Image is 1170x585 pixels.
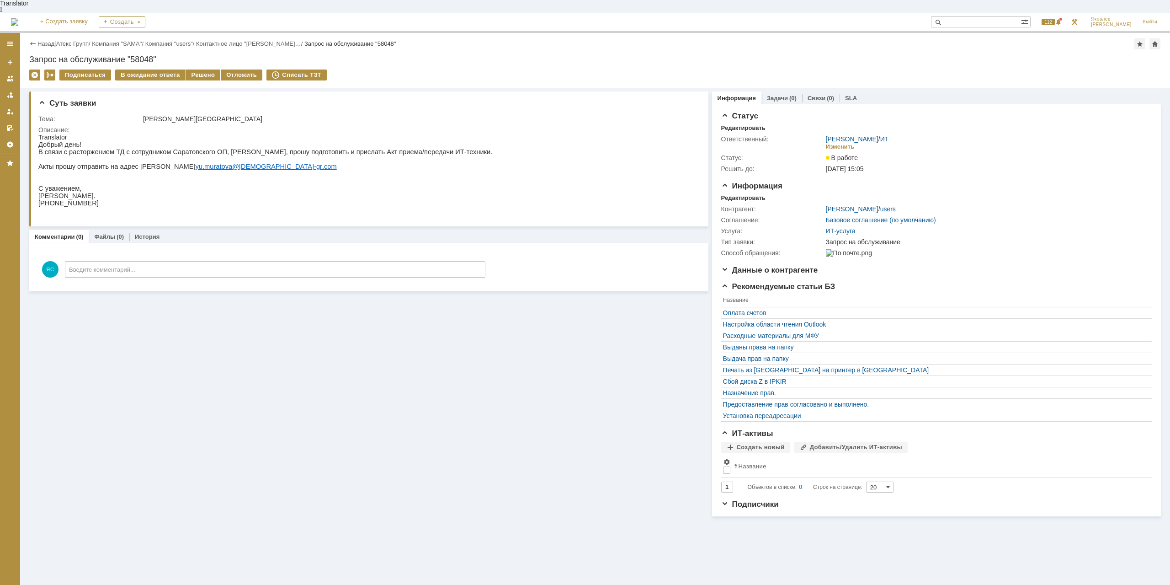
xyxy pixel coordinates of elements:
div: Название [739,463,766,470]
div: [PERSON_NAME][GEOGRAPHIC_DATA] [143,115,692,123]
div: Запрос на обслуживание "58048" [304,40,396,47]
div: Работа с массовостью [44,70,55,81]
div: Тема: [38,115,141,123]
a: История [135,233,160,240]
div: / [196,40,304,47]
div: Запрос на обслуживание "58048" [29,55,1161,64]
div: | [54,40,56,47]
div: Создать [99,16,145,27]
div: Соглашение: [721,216,824,224]
div: Способ обращения: [721,249,824,257]
a: Сбой диска Z в IPKIR [723,378,1145,385]
a: Атекс Групп [56,40,89,47]
div: Описание: [38,126,694,134]
span: 112 [1042,19,1055,25]
a: Компания "SAMA" [92,40,142,47]
div: Запрос на обслуживание [826,238,1146,246]
span: Суть заявки [38,99,96,107]
div: 0 [799,482,802,493]
th: Название [721,295,1147,307]
a: + Создать заявку [35,13,93,31]
a: Заявки на командах [3,71,17,86]
a: Мои согласования [3,121,17,135]
div: / [56,40,92,47]
a: ИТ-услуга [826,227,856,235]
div: (0) [827,95,834,102]
span: Данные о контрагенте [721,266,818,274]
a: yu.muratova@[DEMOGRAPHIC_DATA]-gr.com [157,29,298,37]
div: Удалить [29,70,40,81]
span: gr [278,29,284,37]
div: Предоставление прав согласовано и выполнено. [723,401,1145,408]
a: users [880,205,896,213]
a: Яковлев[PERSON_NAME] [1085,13,1137,31]
a: Задачи [767,95,788,102]
a: Заявки в моей ответственности [3,88,17,102]
span: [DATE] 15:05 [826,165,864,172]
a: Выданы права на папку [723,343,1145,351]
a: Выйти [1137,13,1163,31]
a: [PERSON_NAME] [826,135,878,143]
div: Добавить в избранное [1134,38,1145,49]
span: ЯС [42,261,58,278]
div: Редактировать [721,124,766,132]
div: / [92,40,145,47]
div: Услуга: [721,227,824,235]
a: Перейти на домашнюю страницу [11,18,18,26]
div: (0) [76,233,84,240]
span: Информация [721,182,782,190]
a: Базовое соглашение (по умолчанию) [826,216,936,224]
span: ИТ-активы [721,429,773,438]
a: [PERSON_NAME] [826,205,878,213]
a: Комментарии [35,233,75,240]
a: ИТ [880,135,889,143]
a: Настройки [3,137,17,152]
div: Сделать домашней страницей [1149,38,1160,49]
img: По почте.png [826,249,872,257]
div: Открыть панель уведомлений [1036,13,1064,31]
div: Редактировать [721,194,766,202]
span: [PERSON_NAME] [1091,22,1132,27]
a: Настройка области чтения Outlook [723,321,1145,328]
a: Создать заявку [3,55,17,70]
a: Назад [37,40,54,47]
a: Оплата счетов [723,309,1145,317]
div: (0) [117,233,124,240]
div: Изменить [826,143,855,150]
span: Расширенный поиск [1021,17,1030,26]
span: Рекомендуемые статьи БЗ [721,282,835,291]
i: Строк на странице: [748,482,862,493]
div: / [145,40,196,47]
span: Статус [721,112,758,120]
a: Файлы [94,233,115,240]
a: Связи [808,95,825,102]
span: Подписчики [721,500,779,509]
div: Расходные материалы для МФУ [723,332,1145,339]
div: Контрагент: [721,205,824,213]
a: Выдача прав на папку [723,355,1145,362]
a: Мои заявки [3,104,17,119]
div: Статус: [721,154,824,161]
a: Компания "users" [145,40,193,47]
div: / [826,205,896,213]
div: Ответственный: [721,135,824,143]
span: com [286,29,298,37]
a: Печать из [GEOGRAPHIC_DATA] на принтер в [GEOGRAPHIC_DATA] [723,366,1145,374]
th: Название [732,456,1147,478]
span: [DEMOGRAPHIC_DATA] [201,29,276,37]
span: Настройки [723,458,730,466]
a: Назначение прав. [723,389,1145,397]
div: Установка переадресации [723,412,1145,419]
span: Яковлев [1091,16,1132,22]
div: Тип заявки: [721,238,824,246]
img: logo [11,18,18,26]
a: SLA [845,95,857,102]
div: / [826,135,889,143]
